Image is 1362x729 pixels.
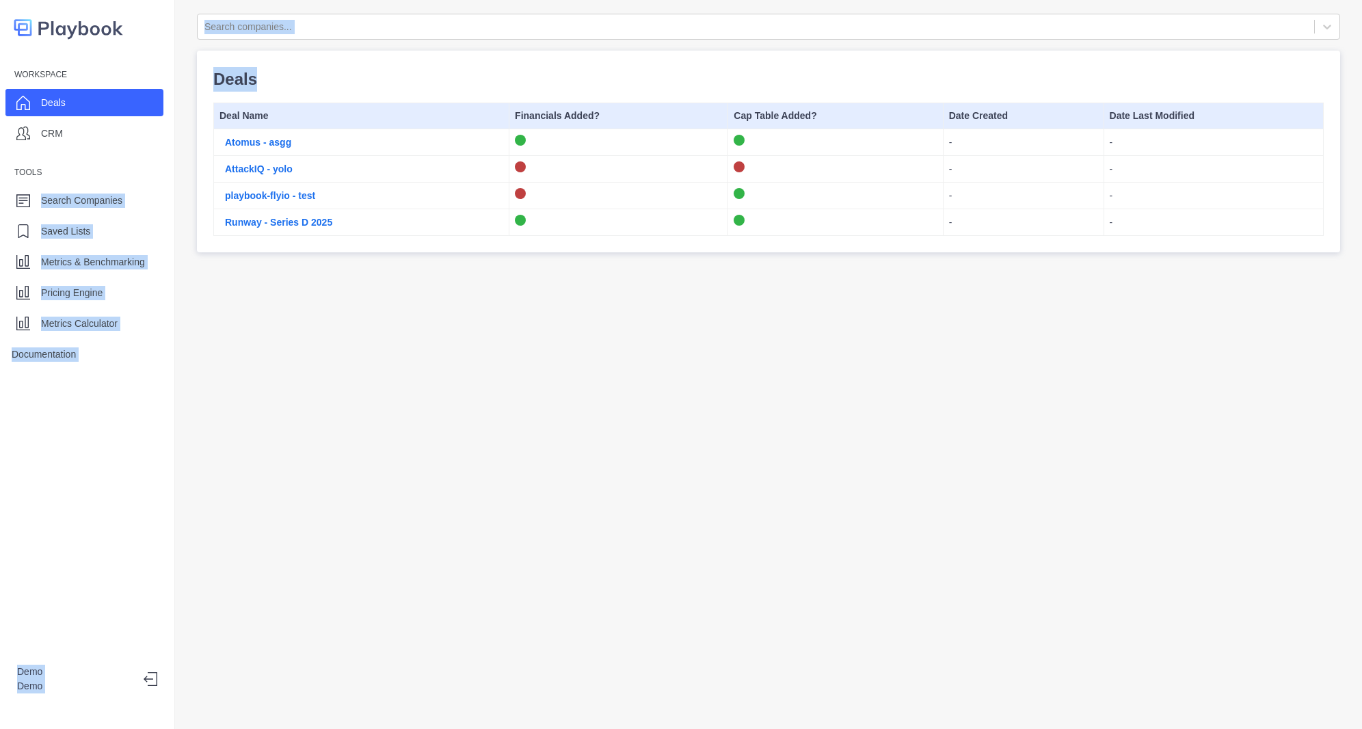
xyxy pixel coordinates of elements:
td: - [1104,209,1323,236]
img: on-logo [734,135,745,146]
p: Demo [17,665,133,679]
p: Documentation [12,347,76,362]
td: - [943,129,1104,156]
img: on-logo [734,215,745,226]
p: Metrics & Benchmarking [41,255,145,269]
img: off-logo [515,188,526,199]
img: off-logo [734,161,745,172]
td: - [943,183,1104,209]
td: - [943,209,1104,236]
img: on-logo [734,188,745,199]
img: on-logo [515,135,526,146]
td: - [1104,129,1323,156]
td: - [1104,156,1323,183]
td: - [943,156,1104,183]
button: Atomus - asgg [219,135,297,150]
p: Demo [17,679,133,693]
img: off-logo [515,161,526,172]
button: Runway - Series D 2025 [219,215,338,230]
th: Date Last Modified [1104,103,1323,129]
th: Deal Name [214,103,509,129]
p: Pricing Engine [41,286,103,300]
td: - [1104,183,1323,209]
p: Deals [41,96,66,110]
button: AttackIQ - yolo [219,162,298,176]
img: on-logo [515,215,526,226]
img: logo-colored [14,14,123,42]
p: CRM [41,127,63,141]
p: Search Companies [41,194,122,208]
p: Saved Lists [41,224,90,239]
p: Deals [213,67,1324,92]
th: Date Created [943,103,1104,129]
th: Financials Added? [509,103,728,129]
th: Cap Table Added? [728,103,943,129]
p: Metrics Calculator [41,317,118,331]
button: playbook-flyio - test [219,189,321,203]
